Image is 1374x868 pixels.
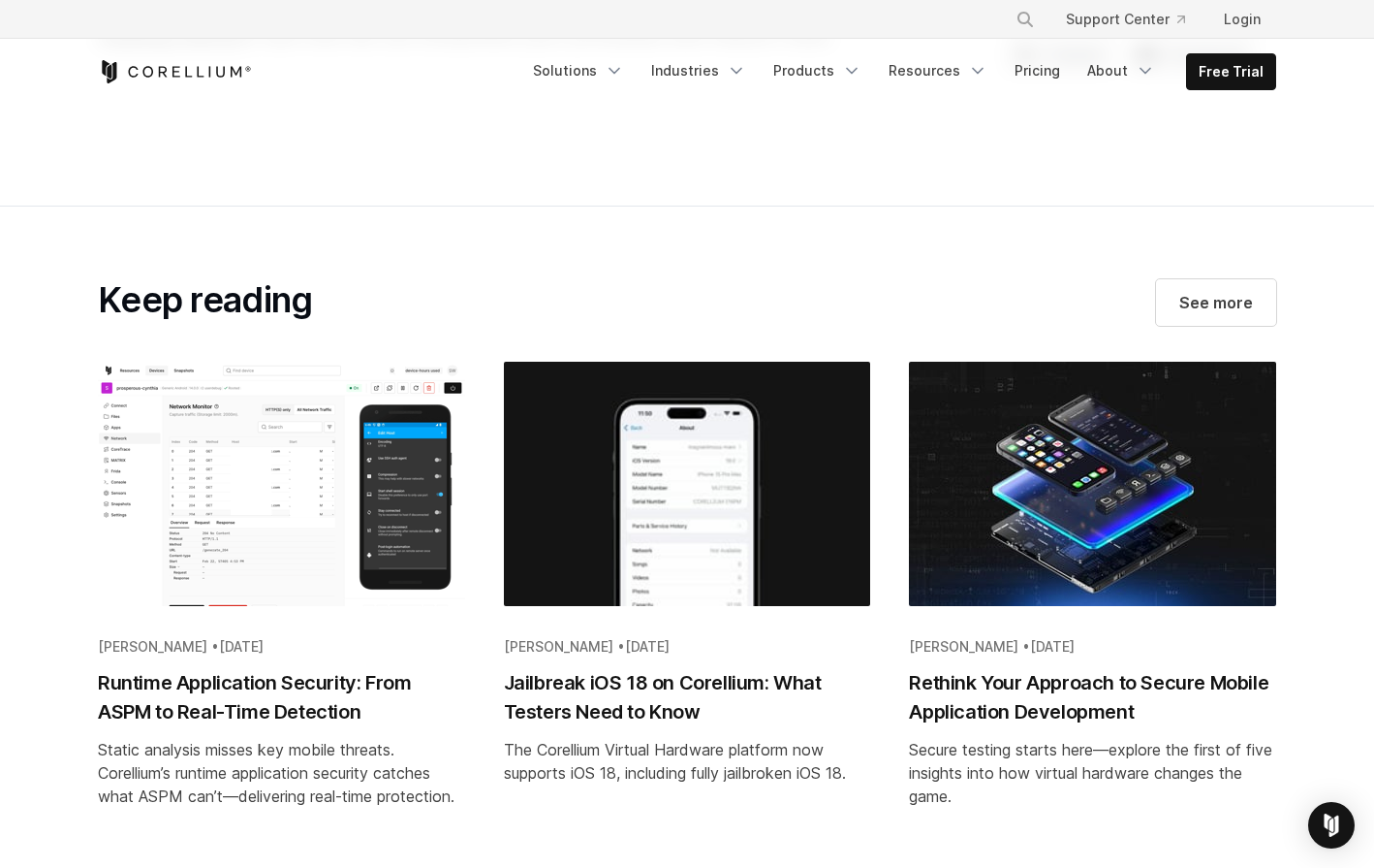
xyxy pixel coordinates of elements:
[1187,54,1275,89] a: Free Trial
[504,362,871,606] img: Jailbreak iOS 18 on Corellium: What Testers Need to Know
[762,53,873,88] a: Products
[98,279,312,322] h2: Keep reading
[640,53,758,88] a: Industries
[1208,2,1276,37] a: Login
[1050,2,1201,37] a: Support Center
[909,668,1276,726] h2: Rethink Your Approach to Secure Mobile Application Development
[890,362,1296,831] a: Blog post summary: Rethink Your Approach to Secure Mobile Application Development
[1156,279,1276,326] a: See more
[1030,638,1075,655] span: [DATE]
[484,362,890,831] a: Blog post summary: Jailbreak iOS 18 on Corellium: What Testers Need to Know
[98,362,465,620] img: Runtime Application Security: From ASPM to Real-Time Detection
[219,638,264,655] span: [DATE]
[877,53,999,88] a: Resources
[1008,2,1043,37] button: Search
[98,738,465,808] div: Static analysis misses key mobile threats. Corellium’s runtime application security catches what ...
[98,668,465,726] h2: Runtime Application Security: From ASPM to Real-Time Detection
[909,738,1276,808] div: Secure testing starts here—explore the first of five insights into how virtual hardware changes t...
[504,738,871,785] div: The Corellium Virtual Hardware platform now supports iOS 18, including fully jailbroken iOS 18.
[625,638,670,655] span: [DATE]
[1179,291,1253,314] span: See more
[98,60,252,83] a: Corellium Home
[521,53,636,88] a: Solutions
[1308,802,1355,849] div: Open Intercom Messenger
[909,637,1276,657] div: [PERSON_NAME] •
[521,53,1276,90] div: Navigation Menu
[98,637,465,657] div: [PERSON_NAME] •
[504,668,871,726] h2: Jailbreak iOS 18 on Corellium: What Testers Need to Know
[1003,53,1072,88] a: Pricing
[78,362,484,831] a: Blog post summary: Runtime Application Security: From ASPM to Real-Time Detection
[1076,53,1167,88] a: About
[992,2,1276,37] div: Navigation Menu
[909,362,1276,617] img: Rethink Your Approach to Secure Mobile Application Development
[504,637,871,657] div: [PERSON_NAME] •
